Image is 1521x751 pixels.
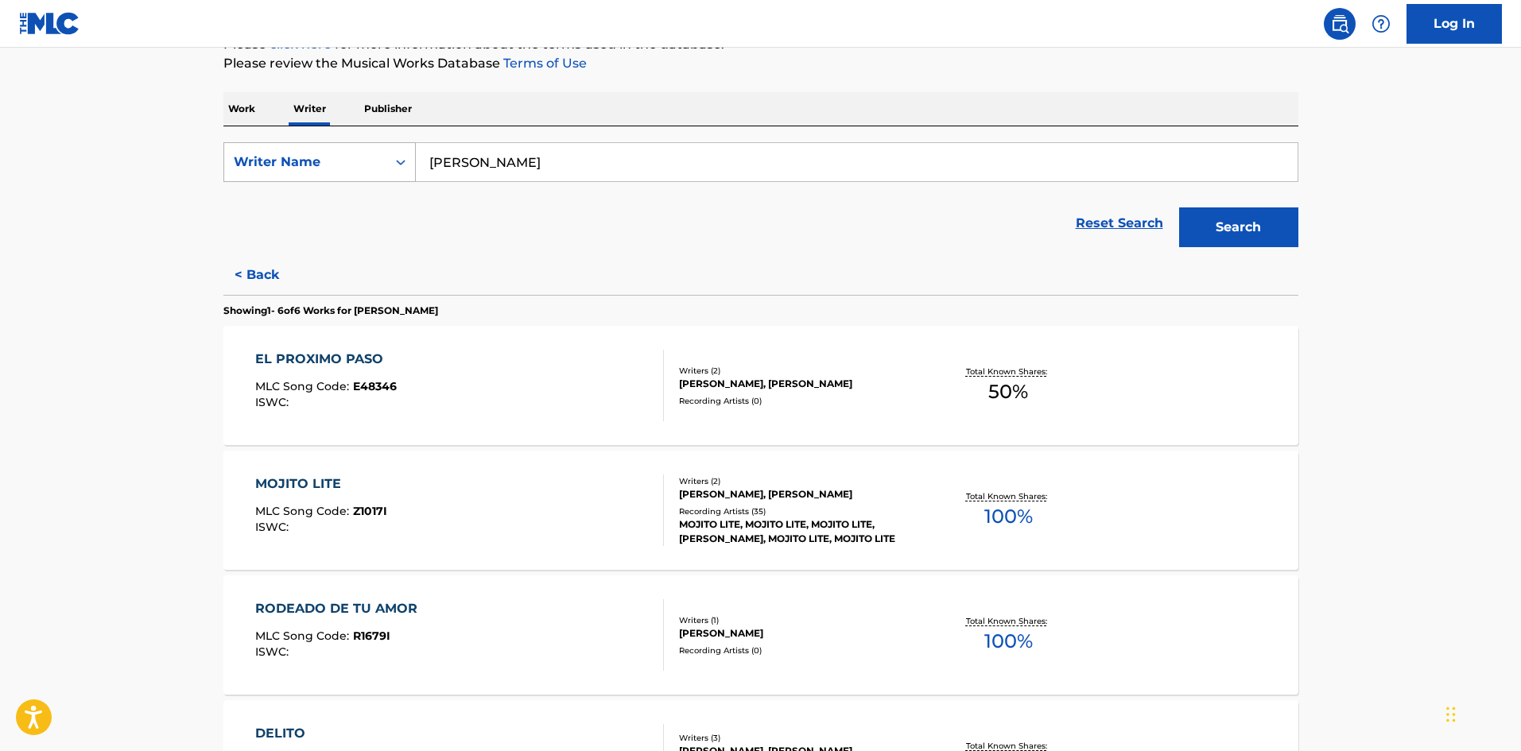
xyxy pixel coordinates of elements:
[966,366,1051,377] p: Total Known Shares:
[223,92,260,126] p: Work
[255,350,397,369] div: EL PROXIMO PASO
[679,365,919,377] div: Writers ( 2 )
[255,474,387,494] div: MOJITO LITE
[988,377,1028,406] span: 50 %
[679,645,919,656] div: Recording Artists ( 0 )
[255,379,353,393] span: MLC Song Code :
[679,626,919,641] div: [PERSON_NAME]
[353,504,387,518] span: Z1017I
[1179,207,1298,247] button: Search
[679,517,919,546] div: MOJITO LITE, MOJITO LITE, MOJITO LITE, [PERSON_NAME], MOJITO LITE, MOJITO LITE
[679,732,919,744] div: Writers ( 3 )
[223,304,438,318] p: Showing 1 - 6 of 6 Works for [PERSON_NAME]
[255,629,353,643] span: MLC Song Code :
[679,505,919,517] div: Recording Artists ( 35 )
[353,629,390,643] span: R1679I
[1407,4,1502,44] a: Log In
[1441,675,1521,751] div: Widget de chat
[1068,206,1171,241] a: Reset Search
[223,255,319,295] button: < Back
[223,326,1298,445] a: EL PROXIMO PASOMLC Song Code:E48346ISWC:Writers (2)[PERSON_NAME], [PERSON_NAME]Recording Artists ...
[234,153,377,172] div: Writer Name
[255,599,425,618] div: RODEADO DE TU AMOR
[223,142,1298,255] form: Search Form
[679,395,919,407] div: Recording Artists ( 0 )
[223,451,1298,570] a: MOJITO LITEMLC Song Code:Z1017IISWC:Writers (2)[PERSON_NAME], [PERSON_NAME]Recording Artists (35)...
[359,92,417,126] p: Publisher
[984,627,1033,656] span: 100 %
[255,520,293,534] span: ISWC :
[1372,14,1391,33] img: help
[223,575,1298,695] a: RODEADO DE TU AMORMLC Song Code:R1679IISWC:Writers (1)[PERSON_NAME]Recording Artists (0)Total Kno...
[1365,8,1397,40] div: Help
[255,645,293,659] span: ISWC :
[966,490,1051,502] p: Total Known Shares:
[679,487,919,501] div: [PERSON_NAME], [PERSON_NAME]
[255,724,396,743] div: DELITO
[289,92,331,126] p: Writer
[223,54,1298,73] p: Please review the Musical Works Database
[679,614,919,626] div: Writers ( 1 )
[255,395,293,409] span: ISWC :
[1446,691,1456,738] div: Arrastrar
[19,12,80,35] img: MLC Logo
[679,377,919,391] div: [PERSON_NAME], [PERSON_NAME]
[1441,675,1521,751] iframe: Chat Widget
[1324,8,1356,40] a: Public Search
[1330,14,1349,33] img: search
[255,504,353,518] span: MLC Song Code :
[500,56,587,71] a: Terms of Use
[353,379,397,393] span: E48346
[679,475,919,487] div: Writers ( 2 )
[984,502,1033,531] span: 100 %
[966,615,1051,627] p: Total Known Shares:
